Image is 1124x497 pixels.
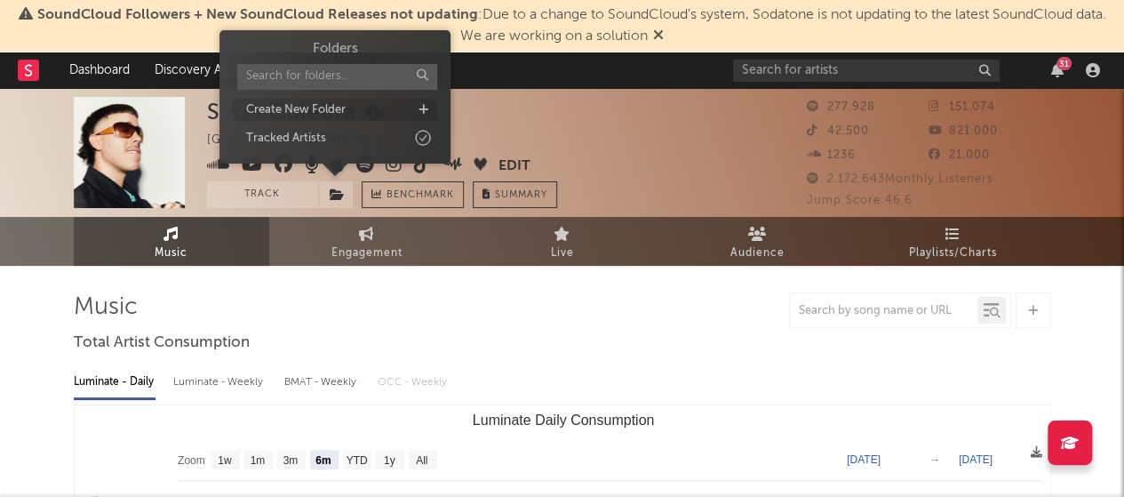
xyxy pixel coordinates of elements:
span: 1236 [807,149,856,161]
a: Engagement [269,217,465,266]
text: [DATE] [959,453,992,466]
span: Live [551,243,574,264]
text: 1y [383,454,395,467]
span: Music [155,243,187,264]
div: Soge Culebra [207,97,387,126]
div: Luminate - Weekly [173,367,267,397]
button: Edit [498,156,530,178]
text: 6m [315,454,331,467]
text: → [929,453,940,466]
text: Luminate Daily Consumption [472,413,654,428]
span: Jump Score: 46.6 [807,195,913,206]
input: Search for artists [733,60,1000,82]
span: : Due to a change to SoundCloud's system, Sodatone is not updating to the latest SoundCloud data.... [37,8,1106,44]
span: Audience [730,243,785,264]
a: Audience [660,217,856,266]
button: Summary [473,181,557,208]
button: Track [207,181,318,208]
input: Search for folders... [237,63,437,89]
div: 31 [1056,57,1072,70]
text: [DATE] [847,453,881,466]
h3: Folders [313,39,358,60]
div: Create New Folder [246,100,346,118]
span: 42.500 [807,125,869,137]
a: Music [74,217,269,266]
text: 3m [283,454,298,467]
span: Total Artist Consumption [74,333,250,354]
span: Summary [495,190,547,200]
button: 31 [1051,63,1064,77]
span: 151.074 [929,101,995,113]
div: Tracked Artists [246,129,326,147]
a: Discovery Assistant [142,52,275,88]
span: 821.000 [929,125,998,137]
a: Live [465,217,660,266]
input: Search by song name or URL [790,304,977,318]
span: 277.928 [807,101,875,113]
span: Dismiss [653,29,664,44]
span: 2.172.643 Monthly Listeners [807,173,993,185]
span: Playlists/Charts [909,243,997,264]
a: Playlists/Charts [856,217,1051,266]
span: Benchmark [387,185,454,206]
text: Zoom [178,454,205,467]
a: Benchmark [362,181,464,208]
div: [GEOGRAPHIC_DATA] | Pop [207,130,391,151]
text: YTD [346,454,367,467]
div: Luminate - Daily [74,367,155,397]
div: BMAT - Weekly [284,367,360,397]
text: All [416,454,427,467]
text: 1m [250,454,265,467]
span: SoundCloud Followers + New SoundCloud Releases not updating [37,8,478,22]
a: Dashboard [57,52,142,88]
text: 1w [218,454,232,467]
span: 21.000 [929,149,990,161]
span: Engagement [331,243,403,264]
